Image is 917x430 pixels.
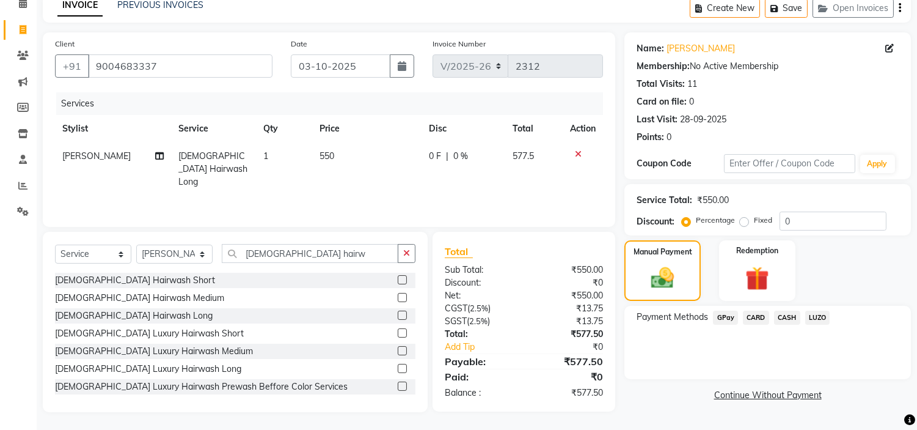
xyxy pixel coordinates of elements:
span: LUZO [805,311,830,325]
span: 550 [320,150,334,161]
span: 1 [263,150,268,161]
div: Card on file: [637,95,687,108]
div: 0 [689,95,694,108]
label: Invoice Number [433,39,486,50]
div: Service Total: [637,194,692,207]
div: ₹577.50 [524,354,613,369]
input: Search or Scan [222,244,398,263]
div: [DEMOGRAPHIC_DATA] Luxury Hairwash Prewash Beffore Color Services [55,380,348,393]
div: Total: [436,328,524,341]
label: Redemption [736,245,778,256]
label: Manual Payment [634,247,692,258]
button: Apply [860,155,895,173]
span: 2.5% [470,303,488,313]
a: Add Tip [436,341,539,354]
span: 577.5 [513,150,534,161]
input: Enter Offer / Coupon Code [724,154,855,173]
div: Net: [436,289,524,302]
div: [DEMOGRAPHIC_DATA] Hairwash Long [55,310,213,322]
th: Disc [422,115,505,143]
span: 2.5% [469,316,488,326]
div: No Active Membership [637,60,899,73]
span: GPay [713,311,738,325]
div: [DEMOGRAPHIC_DATA] Luxury Hairwash Medium [55,345,253,358]
span: | [446,150,448,163]
span: CGST [445,303,467,314]
span: [DEMOGRAPHIC_DATA] Hairwash Long [179,150,248,187]
div: Last Visit: [637,113,678,126]
div: Discount: [637,215,674,228]
a: [PERSON_NAME] [667,42,735,55]
th: Qty [256,115,312,143]
th: Stylist [55,115,172,143]
div: ₹577.50 [524,328,613,341]
div: ₹0 [524,369,613,384]
div: ( ) [436,315,524,328]
div: [DEMOGRAPHIC_DATA] Hairwash Short [55,274,215,287]
span: [PERSON_NAME] [62,150,131,161]
div: Balance : [436,387,524,399]
div: Sub Total: [436,264,524,276]
div: ( ) [436,302,524,315]
div: Discount: [436,276,524,289]
th: Total [505,115,563,143]
div: Coupon Code [637,157,724,170]
div: ₹0 [539,341,613,354]
label: Date [291,39,307,50]
div: 11 [687,78,697,91]
div: Total Visits: [637,78,685,91]
div: Payable: [436,354,524,369]
th: Service [172,115,257,143]
input: Search by Name/Mobile/Email/Code [88,54,272,78]
span: Payment Methods [637,311,708,324]
label: Percentage [696,215,735,226]
img: _gift.svg [738,264,776,294]
div: [DEMOGRAPHIC_DATA] Luxury Hairwash Long [55,363,241,376]
img: _cash.svg [644,265,681,291]
div: Name: [637,42,664,55]
div: ₹550.00 [697,194,729,207]
div: ₹550.00 [524,264,613,276]
div: ₹0 [524,276,613,289]
div: ₹550.00 [524,289,613,302]
div: ₹13.75 [524,302,613,315]
div: [DEMOGRAPHIC_DATA] Luxury Hairwash Short [55,327,244,340]
span: CARD [743,311,769,325]
span: SGST [445,316,467,327]
span: 0 % [453,150,468,163]
div: [DEMOGRAPHIC_DATA] Hairwash Medium [55,292,224,305]
th: Action [563,115,603,143]
a: Continue Without Payment [627,389,908,402]
div: ₹577.50 [524,387,613,399]
button: +91 [55,54,89,78]
div: 28-09-2025 [680,113,726,126]
label: Client [55,39,75,50]
div: 0 [667,131,671,144]
div: ₹13.75 [524,315,613,328]
th: Price [312,115,422,143]
span: 0 F [429,150,441,163]
div: Services [56,92,612,115]
div: Membership: [637,60,690,73]
span: Total [445,245,473,258]
div: Paid: [436,369,524,384]
label: Fixed [754,215,772,226]
span: CASH [774,311,800,325]
div: Points: [637,131,664,144]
